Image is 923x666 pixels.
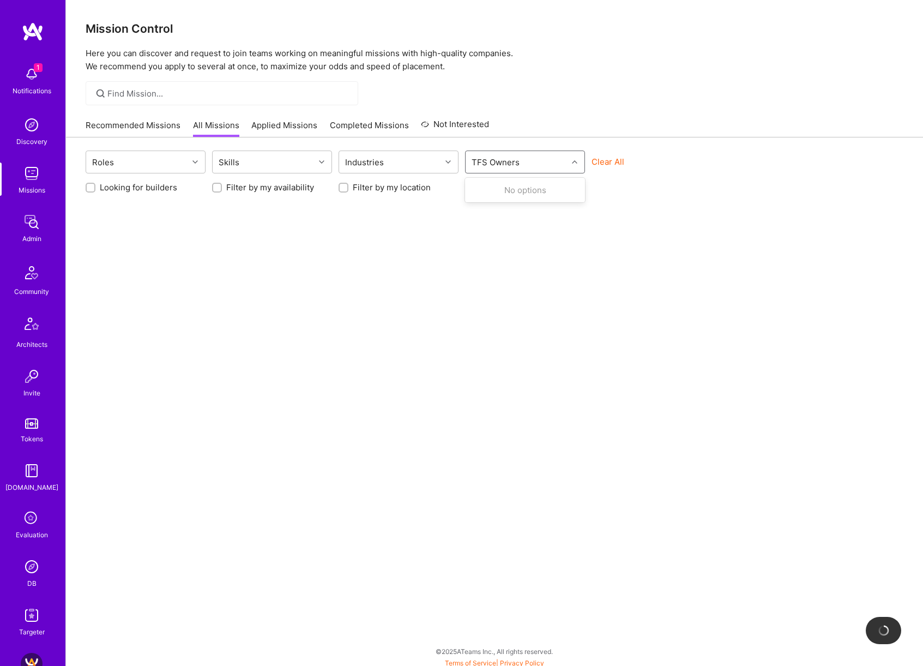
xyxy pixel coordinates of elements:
i: icon Chevron [572,159,577,165]
a: Completed Missions [330,119,409,137]
div: Notifications [13,85,51,97]
a: Not Interested [421,118,489,137]
div: TFS Owners [469,154,522,170]
div: Missions [19,184,45,196]
div: No options [465,180,585,200]
label: Looking for builders [100,182,177,193]
img: Architects [19,313,45,339]
a: Applied Missions [251,119,317,137]
input: Find Mission... [107,88,350,99]
div: Roles [89,154,117,170]
label: Filter by my availability [226,182,314,193]
img: Invite [21,365,43,387]
div: Tokens [21,433,43,445]
p: Here you can discover and request to join teams working on meaningful missions with high-quality ... [86,47,903,73]
img: loading [878,625,890,637]
h3: Mission Control [86,22,903,35]
img: Community [19,260,45,286]
a: Recommended Missions [86,119,180,137]
span: 1 [34,63,43,72]
img: teamwork [21,163,43,184]
div: Community [14,286,49,297]
div: Architects [16,339,47,350]
i: icon Chevron [192,159,198,165]
div: Industries [342,154,387,170]
img: logo [22,22,44,41]
div: DB [27,578,37,589]
img: guide book [21,460,43,482]
i: icon SearchGrey [94,87,107,100]
img: bell [21,63,43,85]
div: Discovery [16,136,47,147]
img: admin teamwork [21,211,43,233]
a: All Missions [193,119,239,137]
img: Skill Targeter [21,604,43,626]
div: © 2025 ATeams Inc., All rights reserved. [65,638,923,665]
i: icon SelectionTeam [21,508,42,529]
button: Clear All [592,156,624,167]
div: Targeter [19,626,45,638]
img: tokens [25,418,38,429]
img: Admin Search [21,556,43,578]
div: Invite [23,387,40,399]
div: Admin [22,233,41,244]
i: icon Chevron [445,159,451,165]
div: [DOMAIN_NAME] [5,482,58,493]
img: discovery [21,114,43,136]
div: Evaluation [16,529,48,541]
i: icon Chevron [319,159,324,165]
div: Skills [216,154,242,170]
label: Filter by my location [353,182,431,193]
